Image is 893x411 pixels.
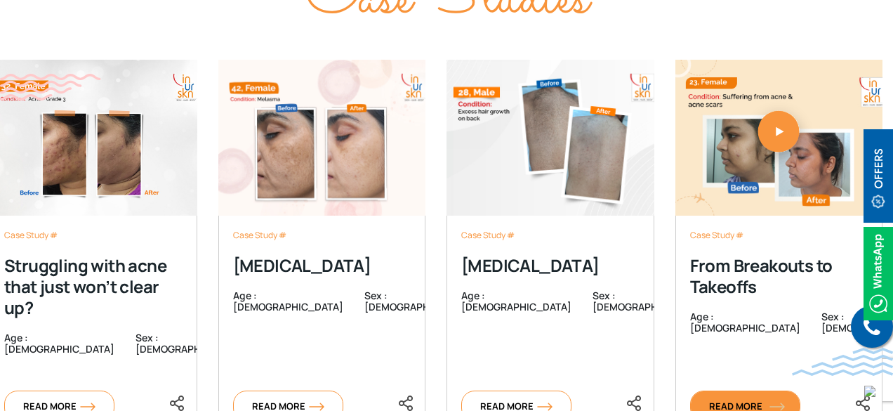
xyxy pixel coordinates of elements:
[4,255,183,318] div: Struggling with acne that just won’t clear up?
[461,290,571,325] div: Age : [DEMOGRAPHIC_DATA]
[864,386,875,397] img: up-blue-arrow.svg
[571,290,703,325] div: Sex : [DEMOGRAPHIC_DATA]
[114,332,246,367] div: Sex : [DEMOGRAPHIC_DATA]
[690,255,868,297] div: From Breakouts to Takeoffs
[769,403,785,411] img: orange-arrow
[690,230,868,241] div: Case Study #
[690,311,800,346] div: Age : [DEMOGRAPHIC_DATA]
[233,255,411,276] div: [MEDICAL_DATA]
[461,255,640,276] div: [MEDICAL_DATA]
[864,227,893,320] img: Whatsappicon
[343,290,475,325] div: Sex : [DEMOGRAPHIC_DATA]
[854,395,871,410] a: <div class="socialicons"><span class="close_share"><i class="fa fa-close"></i></span> <a href="ht...
[675,60,883,216] img: poster
[233,230,411,241] div: Case Study #
[864,129,893,223] img: offerBt
[4,332,114,367] div: Age : [DEMOGRAPHIC_DATA]
[792,348,893,376] img: bluewave
[461,230,640,241] div: Case Study #
[4,230,183,241] div: Case Study #
[233,290,343,325] div: Age : [DEMOGRAPHIC_DATA]
[864,264,893,280] a: Whatsappicon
